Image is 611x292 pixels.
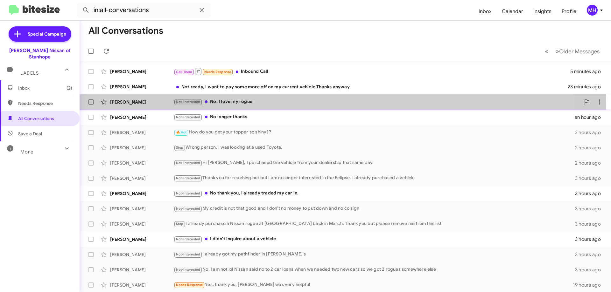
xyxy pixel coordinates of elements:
span: Special Campaign [28,31,66,37]
div: My credit is not that good and I don't no money to put down and no co sign [174,205,575,212]
span: Call Them [176,70,193,74]
a: Insights [528,2,557,21]
button: Next [552,45,603,58]
span: Not-Interested [176,191,200,195]
span: All Conversations [18,115,54,122]
div: Wrong person. I was looking at a used Toyota. [174,144,575,151]
span: Not-Interested [176,237,200,241]
span: Not-Interested [176,115,200,119]
input: Search [77,3,211,18]
button: MH [581,5,604,16]
span: Stop [176,222,184,226]
div: [PERSON_NAME] [110,175,174,181]
div: No. I love my rogue [174,98,580,105]
div: [PERSON_NAME] [110,129,174,136]
div: 23 minutes ago [568,84,606,90]
div: I didn't inquire about a vehicle [174,235,575,243]
span: Needs Response [176,283,203,287]
span: 🔥 Hot [176,130,187,134]
div: [PERSON_NAME] [110,206,174,212]
span: Save a Deal [18,131,42,137]
span: Not-Interested [176,176,200,180]
span: Not-Interested [176,207,200,211]
div: 2 hours ago [575,160,606,166]
div: [PERSON_NAME] [110,282,174,288]
div: MH [587,5,598,16]
div: [PERSON_NAME] [110,221,174,227]
div: [PERSON_NAME] [110,84,174,90]
div: 2 hours ago [575,145,606,151]
span: Not-Interested [176,161,200,165]
span: Labels [20,70,39,76]
div: 19 hours ago [573,282,606,288]
div: 2 hours ago [575,129,606,136]
span: Not-Interested [176,252,200,256]
div: 3 hours ago [575,175,606,181]
div: 5 minutes ago [570,68,606,75]
div: [PERSON_NAME] [110,236,174,242]
div: How do you get your topper so shiny?? [174,129,575,136]
span: Stop [176,146,184,150]
a: Calendar [497,2,528,21]
div: No, I am not lol Nissan said no to 2 car loans when we needed two new cars so we got 2 rogues som... [174,266,575,273]
span: More [20,149,33,155]
div: 3 hours ago [575,221,606,227]
div: Yes, thank you. [PERSON_NAME] was very helpful [174,281,573,289]
div: [PERSON_NAME] [110,68,174,75]
div: I already got my pathfinder in [PERSON_NAME]'s [174,251,575,258]
div: 3 hours ago [575,190,606,197]
h1: All Conversations [88,26,163,36]
span: (2) [67,85,72,91]
div: [PERSON_NAME] [110,145,174,151]
div: [PERSON_NAME] [110,267,174,273]
div: I already purchase a Nissan rogue at [GEOGRAPHIC_DATA] back in March. Thank you but please remove... [174,220,575,227]
nav: Page navigation example [541,45,603,58]
a: Inbox [474,2,497,21]
span: « [545,47,548,55]
div: No longer thanks [174,113,575,121]
span: Needs Response [204,70,231,74]
div: [PERSON_NAME] [110,99,174,105]
div: [PERSON_NAME] [110,251,174,258]
div: [PERSON_NAME] [110,190,174,197]
div: 3 hours ago [575,206,606,212]
div: an hour ago [575,114,606,120]
a: Profile [557,2,581,21]
a: Special Campaign [9,26,71,42]
div: Inbound Call [174,67,570,75]
button: Previous [541,45,552,58]
div: No thank you, I already traded my car in. [174,190,575,197]
div: [PERSON_NAME] [110,160,174,166]
div: 3 hours ago [575,267,606,273]
span: Not-Interested [176,268,200,272]
span: » [556,47,559,55]
span: Not-Interested [176,100,200,104]
div: Not ready, I want to pay some more off on my current vehicle,Thanks anyway [174,84,568,90]
div: [PERSON_NAME] [110,114,174,120]
div: Hi [PERSON_NAME], I purchased the vehicle from your dealership that same day. [174,159,575,166]
span: Older Messages [559,48,600,55]
span: Needs Response [18,100,72,106]
div: 3 hours ago [575,251,606,258]
span: Inbox [18,85,72,91]
div: 3 hours ago [575,236,606,242]
div: Thank you for reaching out but I am no longer interested in the Eclipse. I already purchased a ve... [174,174,575,182]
